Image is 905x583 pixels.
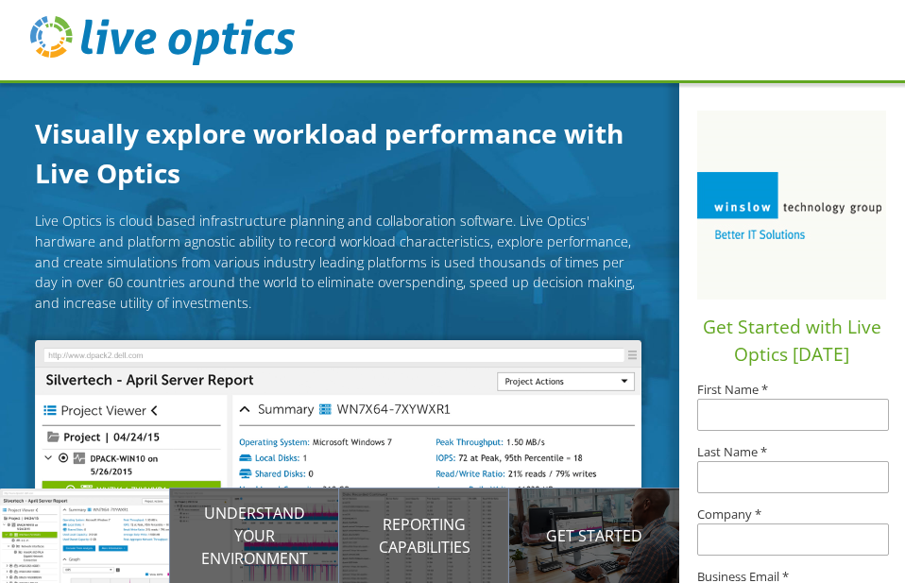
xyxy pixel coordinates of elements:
[697,508,887,521] label: Company *
[697,446,887,458] label: Last Name *
[687,314,898,369] h1: Get Started with Live Optics [DATE]
[697,99,886,311] img: C0e0OLmAhLsfAAAAAElFTkSuQmCC
[35,113,662,193] h1: Visually explore workload performance with Live Optics
[170,502,340,570] p: Understand your environment
[697,384,887,396] label: First Name *
[35,211,641,313] p: Live Optics is cloud based infrastructure planning and collaboration software. Live Optics' hardw...
[30,16,295,65] img: live_optics_svg.svg
[697,571,887,583] label: Business Email *
[339,513,509,558] p: Reporting Capabilities
[509,524,679,547] p: Get Started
